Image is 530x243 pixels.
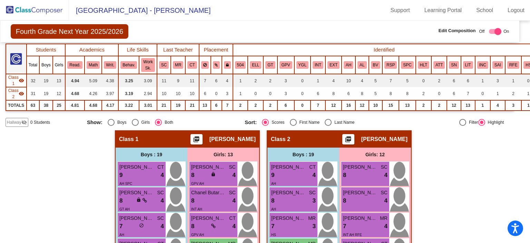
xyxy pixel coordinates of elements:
[271,189,306,196] span: [PERSON_NAME]
[211,56,222,74] th: Keep with students
[342,134,354,144] button: Print Students Details
[447,56,461,74] th: High Social Needs
[502,5,530,16] a: Logout
[229,215,236,222] span: CT
[39,74,53,87] td: 19
[447,74,461,87] td: 6
[490,87,505,100] td: 1
[277,74,294,87] td: 3
[371,61,381,69] button: BV
[250,61,261,69] button: ELL
[248,87,263,100] td: 0
[431,87,447,100] td: 0
[380,215,387,222] span: MR
[161,196,164,205] span: 4
[369,100,383,111] td: 10
[185,56,199,74] th: Chelsea Torres
[30,119,50,125] span: 0 Students
[157,44,199,56] th: Last Teacher
[192,136,200,146] mat-icon: picture_as_pdf
[399,74,415,87] td: 5
[355,74,369,87] td: 4
[139,87,157,100] td: 2.94
[325,100,342,111] td: 12
[8,74,19,87] span: Class 1
[136,197,141,202] span: lock
[119,207,130,211] span: GT AH
[399,56,415,74] th: Speech
[342,74,355,87] td: 10
[269,119,284,125] div: Scores
[6,74,27,87] td: Carla Hegler - No Class Name
[233,171,236,180] span: 4
[102,100,118,111] td: 4.17
[271,222,274,231] span: 7
[39,56,53,74] th: Boys
[185,74,199,87] td: 11
[343,215,377,222] span: [PERSON_NAME]
[190,134,203,144] button: Print Students Details
[401,61,413,69] button: SPC
[265,61,275,69] button: GT
[233,100,248,111] td: 2
[431,56,447,74] th: Poor Attendance / Tardies
[267,148,339,161] div: Boys : 19
[271,182,276,186] span: AH
[119,189,154,196] span: [PERSON_NAME]
[139,119,150,125] div: Girls
[343,171,346,180] span: 8
[271,233,276,237] span: HS
[325,56,342,74] th: Extrovert
[381,189,387,196] span: SC
[233,196,236,205] span: 4
[191,215,226,222] span: [PERSON_NAME]
[308,215,316,222] span: MR
[53,100,66,111] td: 25
[171,74,185,87] td: 9
[21,120,27,125] mat-icon: visibility_off
[85,87,102,100] td: 4.26
[119,136,138,143] span: Class 1
[222,56,233,74] th: Keep with teacher
[369,74,383,87] td: 5
[119,233,124,237] span: AH
[191,171,194,180] span: 8
[69,5,210,16] span: [GEOGRAPHIC_DATA] - [PERSON_NAME]
[211,87,222,100] td: 0
[67,61,82,69] button: Read.
[119,171,122,180] span: 9
[27,44,66,56] th: Students
[313,222,316,231] span: 3
[342,56,355,74] th: Academic High
[475,56,490,74] th: Inclusion - Gen Ed
[313,61,323,69] button: INT
[416,74,431,87] td: 0
[233,56,248,74] th: 504 Plan
[53,56,66,74] th: Girls
[65,44,118,56] th: Academics
[296,61,309,69] button: YGL
[119,182,132,186] span: AH SPC
[325,87,342,100] td: 8
[248,74,263,87] td: 2
[19,78,24,83] mat-icon: visibility
[191,196,194,205] span: 8
[161,171,164,180] span: 4
[229,163,236,171] span: SC
[157,215,164,222] span: SC
[343,189,377,196] span: [PERSON_NAME]
[382,100,399,111] td: 15
[505,56,522,74] th: Reclassified EL
[211,74,222,87] td: 6
[171,56,185,74] th: Mano Rivera
[27,100,39,111] td: 63
[271,163,306,171] span: [PERSON_NAME]
[431,74,447,87] td: 2
[339,148,411,161] div: Girls: 12
[191,182,204,186] span: GPV AH
[355,100,369,111] td: 12
[185,100,199,111] td: 21
[475,100,490,111] td: 1
[199,87,211,100] td: 6
[87,119,239,126] mat-radio-group: Select an option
